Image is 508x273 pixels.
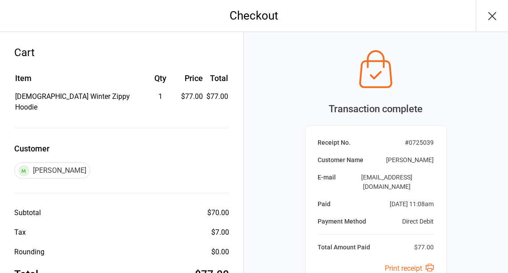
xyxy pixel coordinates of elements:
[207,208,229,218] div: $70.00
[181,91,203,102] div: $77.00
[415,243,434,252] div: $77.00
[318,243,371,252] div: Total Amount Paid
[318,138,351,147] div: Receipt No.
[403,217,434,226] div: Direct Debit
[318,217,367,226] div: Payment Method
[14,45,229,61] div: Cart
[318,173,336,192] div: E-mail
[140,72,180,90] th: Qty
[387,155,434,165] div: [PERSON_NAME]
[14,208,41,218] div: Subtotal
[15,72,139,90] th: Item
[14,163,90,179] div: [PERSON_NAME]
[140,91,180,102] div: 1
[318,155,364,165] div: Customer Name
[390,200,434,209] div: [DATE] 11:08am
[211,247,229,257] div: $0.00
[14,247,44,257] div: Rounding
[305,102,447,116] div: Transaction complete
[15,92,130,111] span: [DEMOGRAPHIC_DATA] Winter Zippy Hoodie
[14,143,229,155] label: Customer
[14,227,26,238] div: Tax
[340,173,434,192] div: [EMAIL_ADDRESS][DOMAIN_NAME]
[206,91,228,113] td: $77.00
[318,200,331,209] div: Paid
[405,138,434,147] div: # 0725039
[181,72,203,84] div: Price
[211,227,229,238] div: $7.00
[206,72,228,90] th: Total
[385,264,434,273] a: Print receipt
